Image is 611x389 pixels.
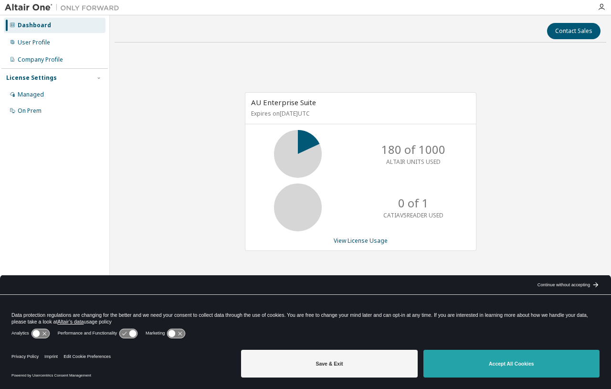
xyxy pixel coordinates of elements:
[6,74,57,82] div: License Settings
[18,22,51,29] div: Dashboard
[18,56,63,64] div: Company Profile
[5,3,124,12] img: Altair One
[386,158,441,166] p: ALTAIR UNITS USED
[251,97,316,107] span: AU Enterprise Suite
[18,107,42,115] div: On Prem
[334,237,388,245] a: View License Usage
[381,141,445,158] p: 180 of 1000
[251,109,468,118] p: Expires on [DATE] UTC
[547,23,600,39] button: Contact Sales
[18,91,44,98] div: Managed
[398,195,429,211] p: 0 of 1
[18,39,50,46] div: User Profile
[383,211,443,219] p: CATIAV5READER USED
